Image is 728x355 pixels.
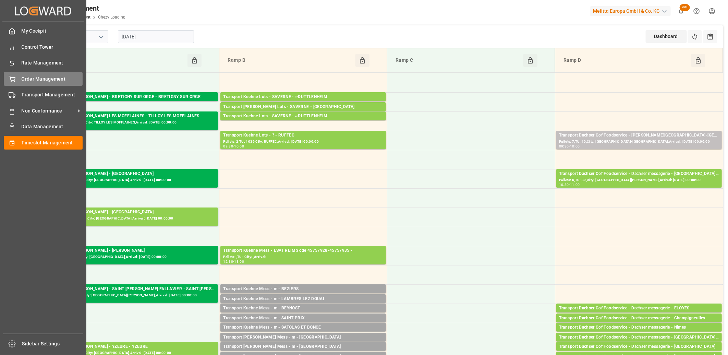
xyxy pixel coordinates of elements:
a: My Cockpit [4,24,83,38]
div: Pallets: 2,TU: 112,City: [GEOGRAPHIC_DATA],Arrival: [DATE] 00:00:00 [55,177,215,183]
div: Ramp B [225,54,355,67]
div: 09:30 [559,145,569,148]
div: Pallets: ,TU: ,City: ,Arrival: [223,254,383,260]
div: 11:00 [570,183,580,186]
span: Control Tower [22,44,83,51]
div: Transport [PERSON_NAME] Mess - m - [GEOGRAPHIC_DATA] [223,343,383,350]
div: Transport [PERSON_NAME] Mess - m - [GEOGRAPHIC_DATA] [223,334,383,341]
div: 10:00 [234,145,244,148]
div: 10:30 [559,183,569,186]
a: Timeslot Management [4,136,83,149]
div: - [569,145,570,148]
div: Pallets: 6,TU: 39,City: [GEOGRAPHIC_DATA][PERSON_NAME],Arrival: [DATE] 00:00:00 [559,177,719,183]
div: Transport Dachser Cof Foodservice - Dachser messagerie - [GEOGRAPHIC_DATA] [559,343,719,350]
a: Rate Management [4,56,83,70]
div: Transport [PERSON_NAME] - [GEOGRAPHIC_DATA] [55,170,215,177]
div: 10:00 [570,145,580,148]
div: Transport Kuehne Mess - ESAT REIMS cde 45757928-45757935 - [223,247,383,254]
div: Pallets: ,TU: 27,City: [GEOGRAPHIC_DATA],Arrival: [DATE] 00:00:00 [223,341,383,347]
div: Transport Dachser Cof Foodservice - Dachser messagerie - Nimes [559,324,719,331]
div: Transport Dachser Cof Foodservice - Dachser messagerie - Champigneulles [559,315,719,322]
div: Pallets: ,TU: 36,City: [GEOGRAPHIC_DATA],Arrival: [DATE] 00:00:00 [55,254,215,260]
span: Data Management [22,123,83,130]
span: My Cockpit [22,27,83,35]
button: Melitta Europa GmbH & Co. KG [590,4,674,17]
input: DD-MM-YYYY [118,30,194,43]
div: Transport [PERSON_NAME] Lots - SAVERNE - [GEOGRAPHIC_DATA] [223,104,383,110]
button: show 100 new notifications [674,3,689,19]
div: Transport Kuehne Mess - m - SAINT PRIX [223,315,383,322]
div: Pallets: ,TU: 80,City: [GEOGRAPHIC_DATA],Arrival: [DATE] 00:00:00 [223,293,383,298]
div: Transport [PERSON_NAME] - [GEOGRAPHIC_DATA] [55,209,215,216]
div: 12:30 [223,260,233,263]
div: Pallets: 7,TU: 10,City: [GEOGRAPHIC_DATA]-[GEOGRAPHIC_DATA],Arrival: [DATE] 00:00:00 [559,139,719,145]
div: Pallets: 15,TU: 709,City: [GEOGRAPHIC_DATA],Arrival: [DATE] 00:00:00 [55,216,215,222]
div: Melitta Europa GmbH & Co. KG [590,6,671,16]
div: Transport Kuehne Mess - m - BEYNOST [223,305,383,312]
a: Control Tower [4,40,83,54]
div: Transport Dachser Cof Foodservice - Dachser messagerie - [GEOGRAPHIC_DATA], [GEOGRAPHIC_DATA] [559,334,719,341]
div: Pallets: 2,TU: 1039,City: RUFFEC,Arrival: [DATE] 00:00:00 [223,139,383,145]
div: Transport Kuehne Mess - m - BEZIERS [223,286,383,293]
div: Ramp C [393,54,523,67]
span: Rate Management [22,59,83,67]
span: 99+ [680,4,690,11]
div: Pallets: 1,TU: 50,City: ELOYES,Arrival: [DATE] 00:00:00 [559,312,719,318]
div: Transport Kuehne Lots - SAVERNE - ~DUTTLENHEIM [223,113,383,120]
button: open menu [96,32,106,42]
span: Timeslot Management [22,139,83,146]
a: Transport Management [4,88,83,102]
div: Transport Dachser Cof Foodservice - [PERSON_NAME][GEOGRAPHIC_DATA]-[GEOGRAPHIC_DATA] [559,132,719,139]
div: Ramp D [561,54,691,67]
div: Pallets: 1,TU: 141,City: [GEOGRAPHIC_DATA],Arrival: [DATE] 00:00:00 [223,110,383,116]
div: Pallets: 1,TU: 22,City: [GEOGRAPHIC_DATA],Arrival: [DATE] 00:00:00 [559,331,719,337]
div: - [569,183,570,186]
div: Pallets: ,TU: 33,City: [GEOGRAPHIC_DATA],Arrival: [DATE] 00:00:00 [223,312,383,318]
div: - [233,145,234,148]
a: Order Management [4,72,83,85]
div: 09:30 [223,145,233,148]
span: Sidebar Settings [22,340,84,347]
span: Order Management [22,75,83,83]
div: Transport [PERSON_NAME] LES MOFFLAINES - TILLOY LES MOFFLAINES [55,113,215,120]
span: Non Conformance [22,107,76,115]
div: Pallets: 1,TU: 95,City: ~[GEOGRAPHIC_DATA],Arrival: [DATE] 00:00:00 [223,120,383,126]
div: Transport [PERSON_NAME] - SAINT [PERSON_NAME] FALLAVIER - SAINT [PERSON_NAME] FALLAVIER [55,286,215,293]
div: Pallets: 3,TU: 56,City: [GEOGRAPHIC_DATA][PERSON_NAME],Arrival: [DATE] 00:00:00 [55,293,215,298]
div: Transport Kuehne Mess - m - LAMBRES LEZ DOUAI [223,296,383,303]
div: - [233,260,234,263]
span: Transport Management [22,91,83,98]
div: Pallets: 1,TU: 21,City: [GEOGRAPHIC_DATA],Arrival: [DATE] 00:00:00 [559,322,719,328]
div: Pallets: ,TU: 38,City: ~[GEOGRAPHIC_DATA],Arrival: [DATE] 00:00:00 [223,100,383,106]
div: Transport [PERSON_NAME] - BRETIGNY SUR ORGE - BRETIGNY SUR ORGE [55,94,215,100]
div: Transport [PERSON_NAME] - [PERSON_NAME] [55,247,215,254]
div: Pallets: 1,TU: 34,City: [GEOGRAPHIC_DATA], [GEOGRAPHIC_DATA],Arrival: [DATE] 00:00:00 [559,341,719,347]
div: Transport [PERSON_NAME] - YZEURE - YZEURE [55,343,215,350]
div: Transport Dachser Cof Foodservice - Dachser messagerie - [GEOGRAPHIC_DATA][PERSON_NAME] FALLAVIER [559,170,719,177]
div: Pallets: 3,TU: 123,City: TILLOY LES MOFFLAINES,Arrival: [DATE] 00:00:00 [55,120,215,126]
div: Transport Kuehne Lots - ? - RUFFEC [223,132,383,139]
div: Ramp A [57,54,187,67]
div: Pallets: 1,TU: ,City: [GEOGRAPHIC_DATA],Arrival: [DATE] 00:00:00 [55,100,215,106]
div: Pallets: 1,TU: ,City: [GEOGRAPHIC_DATA],Arrival: [DATE] 00:00:00 [223,303,383,308]
a: Data Management [4,120,83,133]
div: Pallets: ,TU: 36,City: SAINT PRIX,Arrival: [DATE] 00:00:00 [223,322,383,328]
div: 13:00 [234,260,244,263]
div: Pallets: ,TU: 3,City: SATOLAS ET BONCE,Arrival: [DATE] 00:00:00 [223,331,383,337]
div: Transport Kuehne Lots - SAVERNE - ~DUTTLENHEIM [223,94,383,100]
div: Transport Dachser Cof Foodservice - Dachser messagerie - ELOYES [559,305,719,312]
div: Transport Kuehne Mess - m - SATOLAS ET BONCE [223,324,383,331]
div: Dashboard [646,30,687,43]
button: Help Center [689,3,704,19]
